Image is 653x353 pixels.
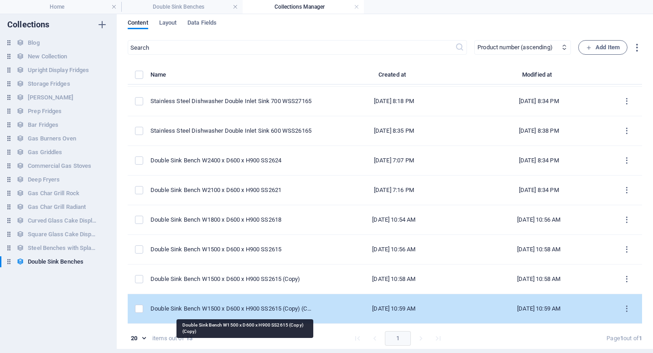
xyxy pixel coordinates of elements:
div: [DATE] 8:18 PM [329,97,459,105]
div: [DATE] 10:56 AM [329,245,459,254]
h6: Gas Griddles [28,147,62,158]
div: items out of [152,334,184,343]
span: Add Item [586,42,620,53]
h6: Blog [28,37,39,48]
span: Content [128,17,148,30]
div: [DATE] 10:58 AM [329,275,459,283]
h6: Double Sink Benches [28,256,83,267]
div: [DATE] 10:56 AM [474,216,604,224]
div: [DATE] 8:34 PM [474,186,604,194]
span: Layout [159,17,177,30]
div: [DATE] 7:16 PM [329,186,459,194]
div: [DATE] 10:59 AM [474,305,604,313]
div: [DATE] 7:07 PM [329,156,459,165]
h6: Bar Fridges [28,119,58,130]
div: [DATE] 10:59 AM [329,305,459,313]
div: Double Sink Bench W1500 x D600 x H900 SS2615 (Copy) [150,275,314,283]
strong: 1 [639,335,642,342]
div: [DATE] 10:58 AM [474,275,604,283]
input: Search [128,40,455,55]
th: Created at [321,69,466,85]
h6: New Collection [28,51,67,62]
div: Double Sink Bench W1500 x D600 x H900 SS2615 (Copy) (Copy) [150,305,314,313]
div: Double Sink Bench W1500 x D600 x H900 SS2615 [150,245,314,254]
div: [DATE] 8:34 PM [474,156,604,165]
h6: Square Glass Cake Display [28,229,96,240]
i: Create new collection [97,19,108,30]
div: [DATE] 8:35 PM [329,127,459,135]
span: Data Fields [187,17,217,30]
div: Double Sink Bench W1800 x D600 x H900 SS2618 [150,216,314,224]
div: [DATE] 8:34 PM [474,97,604,105]
h6: Steel Benches with Splashback [28,243,96,254]
h6: Deep Fryers [28,174,60,185]
h6: Gas Char Grill Rock [28,188,79,199]
div: 20 [128,334,149,343]
h6: Collections [7,19,50,30]
th: Modified at [466,69,612,85]
div: [DATE] 10:58 AM [474,245,604,254]
div: [DATE] 10:54 AM [329,216,459,224]
div: Stainless Steel Dishwasher Double Inlet Sink 600 WSS26165 [150,127,314,135]
h6: [PERSON_NAME] [28,92,73,103]
strong: 1 [620,335,623,342]
div: [DATE] 8:38 PM [474,127,604,135]
h6: Gas Char Grill Radiant [28,202,86,213]
h4: Collections Manager [243,2,364,12]
button: page 1 [385,331,411,346]
div: Double Sink Bench W2100 x D600 x H900 SS2621 [150,186,314,194]
h6: Curved Glass Cake Display [28,215,96,226]
h6: Prep Fridges [28,106,62,117]
strong: 13 [186,334,192,343]
h6: Commercial Gas Stoves [28,161,91,171]
nav: pagination navigation [349,331,447,346]
div: Double Sink Bench W2400 x D600 x H900 SS2624 [150,156,314,165]
h6: Storage Fridges [28,78,70,89]
h4: Double Sink Benches [121,2,243,12]
h6: Upright Display Fridges [28,65,89,76]
th: Name [150,69,321,85]
div: Stainless Steel Dishwasher Double Inlet Sink 700 WSS27165 [150,97,314,105]
button: Add Item [578,40,627,55]
h6: Gas Burners Oven [28,133,76,144]
div: Page out of [606,334,642,343]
